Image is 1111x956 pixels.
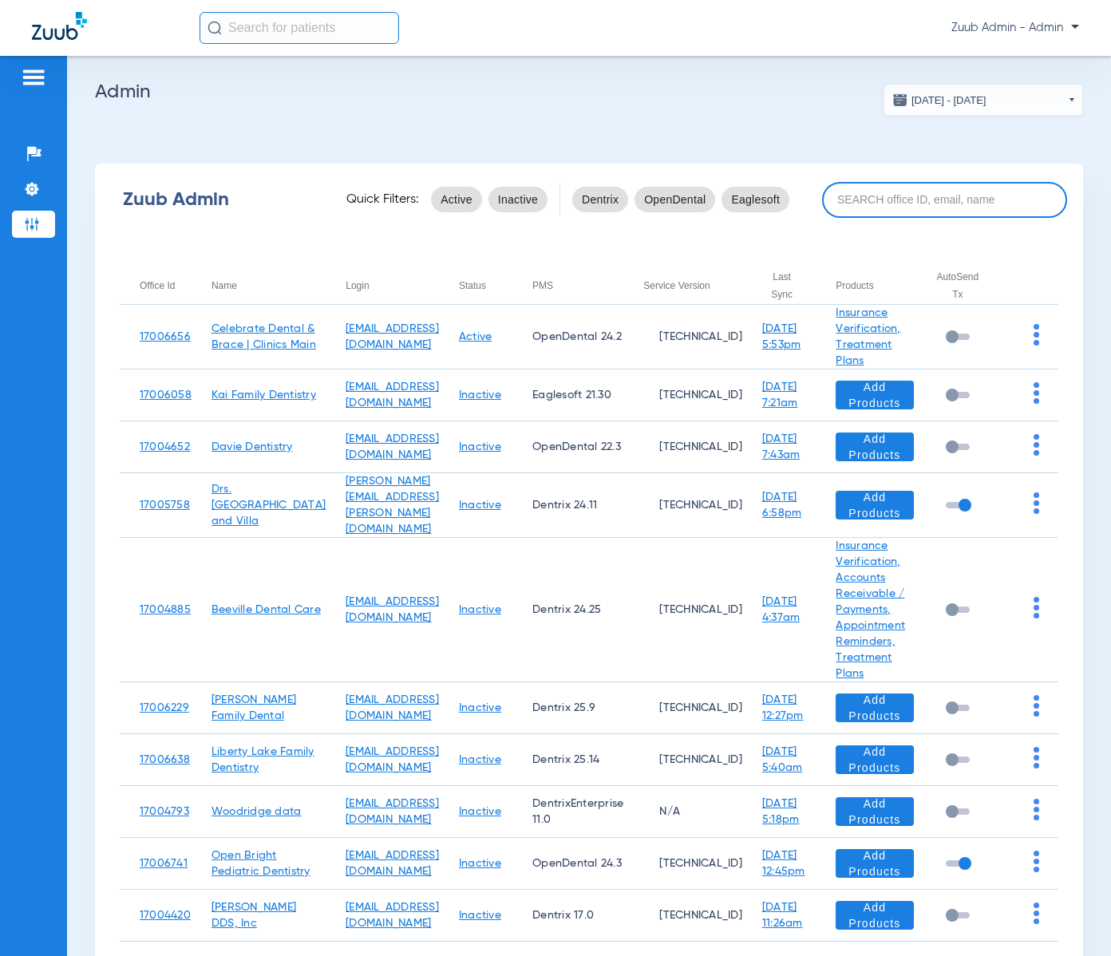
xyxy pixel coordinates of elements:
a: [DATE] 7:43am [762,433,801,460]
td: Dentrix 24.25 [512,538,623,682]
a: Insurance Verification, Treatment Plans [836,307,900,366]
a: [DATE] 11:26am [762,902,803,929]
mat-chip-listbox: pms-filters [572,184,789,215]
input: Search for patients [200,12,399,44]
button: Add Products [836,745,913,774]
a: [EMAIL_ADDRESS][DOMAIN_NAME] [346,902,439,929]
a: [PERSON_NAME][EMAIL_ADDRESS][PERSON_NAME][DOMAIN_NAME] [346,476,439,535]
a: 17006229 [140,702,189,713]
button: Add Products [836,849,913,878]
span: Dentrix [582,192,619,207]
div: Last Sync [762,268,802,303]
a: [EMAIL_ADDRESS][DOMAIN_NAME] [346,433,439,460]
img: Zuub Logo [32,12,87,40]
img: Search Icon [208,21,222,35]
button: Add Products [836,491,913,519]
span: OpenDental [644,192,706,207]
a: [PERSON_NAME] Family Dental [212,694,296,721]
td: OpenDental 22.3 [512,421,623,473]
span: Add Products [848,379,900,411]
a: 17006656 [140,331,191,342]
a: [EMAIL_ADDRESS][DOMAIN_NAME] [346,746,439,773]
div: Status [459,277,512,294]
div: Name [212,277,237,294]
img: hamburger-icon [21,68,46,87]
a: Drs. [GEOGRAPHIC_DATA] and Villa [212,484,326,527]
img: group-dot-blue.svg [1034,851,1039,872]
a: Inactive [459,441,501,452]
td: N/A [623,786,742,838]
a: [DATE] 7:21am [762,381,798,409]
button: Add Products [836,693,913,722]
span: Inactive [498,192,538,207]
td: [TECHNICAL_ID] [623,473,742,538]
a: Open Bright Pediatric Dentistry [212,850,310,877]
span: Add Products [848,899,900,931]
input: SEARCH office ID, email, name [822,182,1067,218]
span: Active [441,192,472,207]
span: Add Products [848,796,900,828]
td: [TECHNICAL_ID] [623,369,742,421]
iframe: Chat Widget [1031,879,1111,956]
a: [EMAIL_ADDRESS][DOMAIN_NAME] [346,798,439,825]
td: [TECHNICAL_ID] [623,305,742,369]
div: AutoSend Tx [934,268,997,303]
div: Service Version [643,277,710,294]
span: Add Products [848,744,900,776]
div: Status [459,277,486,294]
button: Add Products [836,901,913,930]
a: Insurance Verification, Accounts Receivable / Payments, Appointment Reminders, Treatment Plans [836,540,905,679]
div: AutoSend Tx [934,268,983,303]
a: [DATE] 4:37am [762,596,801,623]
a: [EMAIL_ADDRESS][DOMAIN_NAME] [346,596,439,623]
a: Inactive [459,702,501,713]
a: Inactive [459,806,501,817]
a: [DATE] 5:53pm [762,323,801,350]
a: [DATE] 5:18pm [762,798,800,825]
a: Inactive [459,604,501,615]
button: Add Products [836,381,913,409]
a: Inactive [459,389,501,401]
div: Office Id [140,277,175,294]
a: Inactive [459,910,501,921]
a: Inactive [459,500,501,511]
a: [DATE] 12:45pm [762,850,805,877]
a: [EMAIL_ADDRESS][DOMAIN_NAME] [346,381,439,409]
div: Office Id [140,277,192,294]
img: group-dot-blue.svg [1034,324,1039,346]
a: 17006741 [140,858,188,869]
span: Eaglesoft [731,192,780,207]
button: Add Products [836,433,913,461]
a: 17004885 [140,604,191,615]
button: Add Products [836,797,913,826]
span: Quick Filters: [346,192,419,207]
a: [DATE] 12:27pm [762,694,804,721]
a: 17006058 [140,389,192,401]
td: Dentrix 25.14 [512,734,623,786]
div: PMS [532,277,553,294]
img: group-dot-blue.svg [1034,747,1039,768]
td: OpenDental 24.2 [512,305,623,369]
img: group-dot-blue.svg [1034,695,1039,717]
td: Dentrix 24.11 [512,473,623,538]
a: [DATE] 5:40am [762,746,803,773]
div: PMS [532,277,623,294]
a: [EMAIL_ADDRESS][DOMAIN_NAME] [346,694,439,721]
td: [TECHNICAL_ID] [623,838,742,890]
a: 17006638 [140,754,190,765]
a: [DATE] 6:58pm [762,492,802,519]
a: 17005758 [140,500,190,511]
a: 17004420 [140,910,191,921]
td: Eaglesoft 21.30 [512,369,623,421]
a: [PERSON_NAME] DDS, Inc [212,902,296,929]
span: Add Products [848,692,900,724]
img: group-dot-blue.svg [1034,434,1039,456]
img: group-dot-blue.svg [1034,382,1039,404]
a: Beeville Dental Care [212,604,321,615]
div: Login [346,277,439,294]
span: Zuub Admin - Admin [951,20,1079,36]
td: DentrixEnterprise 11.0 [512,786,623,838]
span: Add Products [848,431,900,463]
div: Products [836,277,873,294]
a: Woodridge data [212,806,302,817]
